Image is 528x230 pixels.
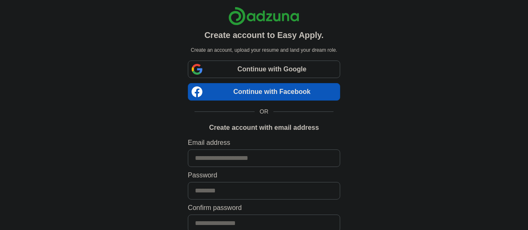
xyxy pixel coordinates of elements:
label: Password [188,170,340,180]
label: Email address [188,138,340,148]
img: Adzuna logo [228,7,299,25]
h1: Create account to Easy Apply. [205,29,324,41]
a: Continue with Facebook [188,83,340,101]
p: Create an account, upload your resume and land your dream role. [189,46,339,54]
label: Confirm password [188,203,340,213]
a: Continue with Google [188,61,340,78]
h1: Create account with email address [209,123,319,133]
span: OR [255,107,273,116]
